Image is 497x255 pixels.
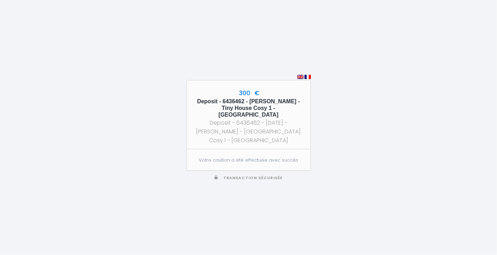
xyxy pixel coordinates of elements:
span: Transaction sécurisée [223,175,282,181]
img: en.png [297,75,304,79]
p: Votre caution a été effectuée avec succès [194,157,302,164]
div: Deposit - 6436462 - [DATE] - [PERSON_NAME] - [GEOGRAPHIC_DATA] Cosy 1 - [GEOGRAPHIC_DATA] [193,118,304,145]
span: 300 € [238,89,260,97]
img: fr.png [305,75,311,79]
h5: Deposit - 6436462 - [PERSON_NAME] - Tiny House Cosy 1 - [GEOGRAPHIC_DATA] [193,98,304,118]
